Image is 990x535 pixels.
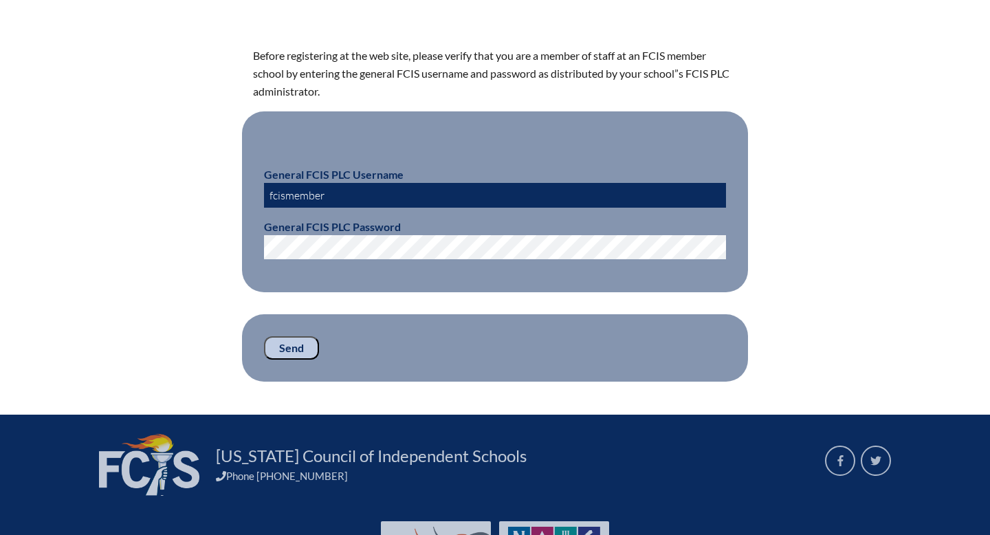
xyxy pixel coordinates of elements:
div: Phone [PHONE_NUMBER] [216,470,808,482]
a: [US_STATE] Council of Independent Schools [210,445,532,467]
b: General FCIS PLC Password [264,220,401,233]
b: General FCIS PLC Username [264,168,404,181]
input: Send [264,336,319,360]
img: FCIS_logo_white [99,434,199,496]
p: Before registering at the web site, please verify that you are a member of staff at an FCIS membe... [253,47,737,100]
